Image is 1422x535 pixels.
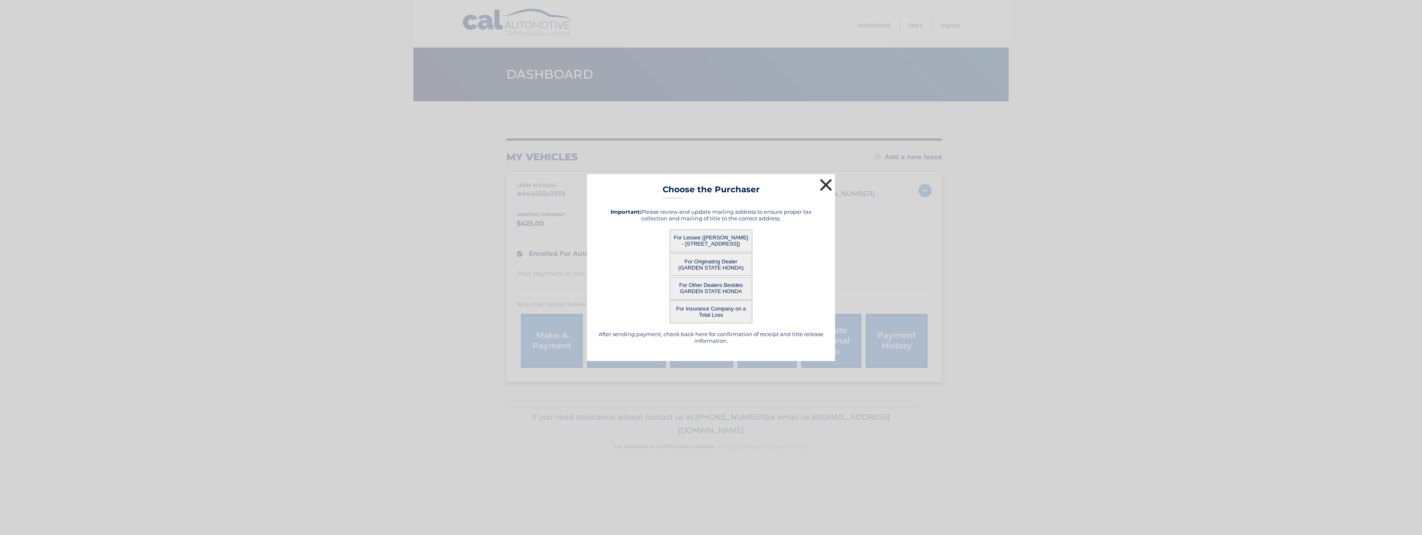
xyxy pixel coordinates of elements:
button: × [818,177,834,193]
h5: After sending payment, check back here for confirmation of receipt and title release information. [597,331,825,344]
button: For Insurance Company on a Total Loss [670,301,752,323]
button: For Other Dealers Besides GARDEN STATE HONDA [670,277,752,300]
button: For Originating Dealer (GARDEN STATE HONDA) [670,253,752,276]
button: For Lessee ([PERSON_NAME] - [STREET_ADDRESS]) [670,229,752,252]
strong: Important: [611,208,641,215]
h5: Please review and update mailing address to ensure proper tax collection and mailing of title to ... [597,208,825,222]
h3: Choose the Purchaser [663,184,760,199]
